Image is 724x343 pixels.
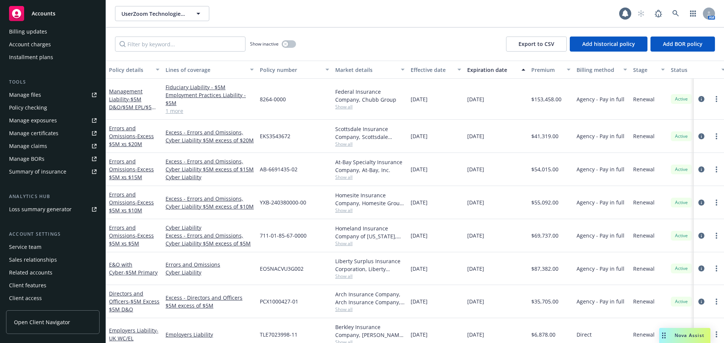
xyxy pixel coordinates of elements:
a: Fiduciary Liability - $5M [166,83,254,91]
a: Start snowing [633,6,649,21]
div: Policy number [260,66,321,74]
div: Scottsdale Insurance Company, Scottsdale Insurance Company (Nationwide), E-Risk Services [335,125,405,141]
div: Billing method [577,66,619,74]
span: [DATE] [411,297,428,305]
a: Employment Practices Liability - $5M [166,91,254,107]
span: Renewal [633,132,655,140]
div: Tools [6,78,100,86]
button: Market details [332,61,408,79]
input: Filter by keyword... [115,37,245,52]
a: Errors and Omissions [109,191,154,214]
span: Show all [335,174,405,180]
span: $41,319.00 [531,132,558,140]
a: circleInformation [697,264,706,273]
span: Agency - Pay in full [577,232,624,239]
span: YXB-240380000-00 [260,198,306,206]
a: more [712,297,721,306]
div: Account settings [6,230,100,238]
a: Management Liability [109,88,156,119]
span: 8264-0000 [260,95,286,103]
div: Summary of insurance [9,166,66,178]
span: Agency - Pay in full [577,265,624,273]
span: Renewal [633,331,655,338]
span: Add BOR policy [663,40,703,47]
a: Manage files [6,89,100,101]
span: [DATE] [411,165,428,173]
span: [DATE] [467,297,484,305]
span: Agency - Pay in full [577,132,624,140]
div: Homeland Insurance Company of [US_STATE], Intact Insurance [335,224,405,240]
div: Related accounts [9,267,52,279]
div: Sales relationships [9,254,57,266]
div: Manage certificates [9,127,58,139]
a: Switch app [686,6,701,21]
a: more [712,198,721,207]
span: Active [674,232,689,239]
span: TLE7023998-11 [260,331,298,338]
a: Related accounts [6,267,100,279]
span: [DATE] [467,331,484,338]
a: Errors and Omissions [166,261,254,268]
span: [DATE] [411,132,428,140]
a: Errors and Omissions [109,125,154,148]
a: Account charges [6,38,100,50]
button: Add BOR policy [650,37,715,52]
a: more [712,95,721,104]
a: Employers Liability [109,327,158,342]
a: Summary of insurance [6,166,100,178]
div: Client access [9,292,42,304]
a: Manage certificates [6,127,100,139]
button: Expiration date [464,61,528,79]
span: AB-6691435-02 [260,165,298,173]
button: Stage [630,61,668,79]
span: Direct [577,331,592,338]
a: Excess - Directors and Officers $5M excess of $5M [166,294,254,309]
span: Add historical policy [582,40,635,47]
div: At-Bay Specialty Insurance Company, At-Bay, Inc. [335,158,405,174]
a: circleInformation [697,198,706,207]
div: Stage [633,66,657,74]
div: Market details [335,66,396,74]
span: [DATE] [411,95,428,103]
span: - $5M Primary [124,269,158,276]
a: Sales relationships [6,254,100,266]
span: $153,458.00 [531,95,561,103]
a: more [712,165,721,174]
a: circleInformation [697,95,706,104]
a: Excess - Errors and Omissions, Cyber Liability $5M excess of $10M [166,195,254,210]
span: PCX1000427-01 [260,297,298,305]
span: Renewal [633,198,655,206]
span: [DATE] [411,331,428,338]
div: Drag to move [659,328,669,343]
span: - $5M Excess $5M D&O [109,298,160,313]
a: Cyber Liability [166,224,254,232]
button: Policy details [106,61,163,79]
a: circleInformation [697,132,706,141]
div: Arch Insurance Company, Arch Insurance Company, CRC Group [335,290,405,306]
div: Federal Insurance Company, Chubb Group [335,88,405,104]
span: Show all [335,141,405,147]
button: Export to CSV [506,37,567,52]
span: [DATE] [411,232,428,239]
div: Status [671,66,717,74]
span: EKS3543672 [260,132,290,140]
button: UserZoom Technologies, Inc. [115,6,209,21]
a: Manage exposures [6,114,100,127]
a: Cyber Liability [166,268,254,276]
span: $6,878.00 [531,331,555,338]
div: Homesite Insurance Company, Homesite Group Incorporated, Bowhead Specialty Underwriters [335,191,405,207]
a: Manage claims [6,140,100,152]
a: Loss summary generator [6,203,100,215]
a: Errors and Omissions [109,158,154,181]
span: Renewal [633,265,655,273]
span: 711-01-85-67-0000 [260,232,307,239]
a: Report a Bug [651,6,666,21]
button: Nova Assist [659,328,710,343]
a: more [712,231,721,240]
span: Agency - Pay in full [577,198,624,206]
span: Show all [335,207,405,213]
div: Account charges [9,38,51,50]
span: [DATE] [467,232,484,239]
span: Export to CSV [518,40,554,47]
